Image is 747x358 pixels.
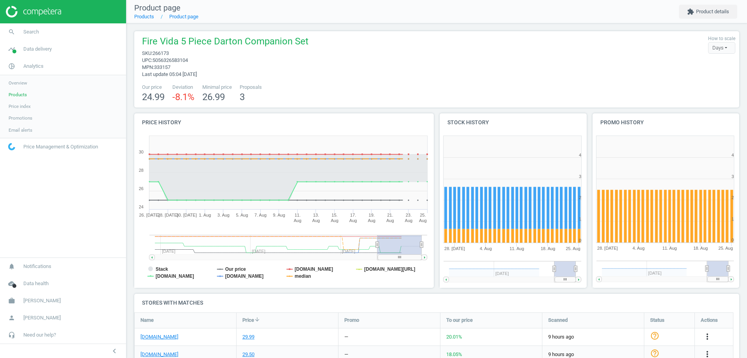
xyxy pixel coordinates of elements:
span: Price index [9,103,31,109]
i: help_outline [650,349,659,358]
i: help_outline [650,331,659,340]
tspan: Aug [294,218,302,223]
text: 0 [579,238,581,243]
tspan: Our price [225,266,246,272]
button: extensionProduct details [679,5,737,19]
tspan: 25. [420,213,426,217]
i: person [4,310,19,325]
i: timeline [4,42,19,56]
span: 26.99 [202,92,225,102]
text: 3 [579,174,581,179]
div: Days [708,42,735,54]
text: 2 [579,195,581,200]
span: Analytics [23,63,44,70]
span: Product page [134,3,181,12]
text: 24 [139,205,144,209]
button: chevron_left [105,346,124,356]
a: Products [134,14,154,19]
tspan: 15. [331,213,337,217]
span: Scanned [548,317,568,324]
h4: Price history [134,113,434,132]
i: pie_chart_outlined [4,59,19,74]
h4: Promo history [593,113,740,132]
tspan: Stack [156,266,168,272]
span: Name [140,317,154,324]
button: more_vert [703,332,712,342]
a: [DOMAIN_NAME] [140,351,178,358]
tspan: Aug [386,218,394,223]
span: Data delivery [23,46,52,53]
span: -8.1 % [172,92,195,102]
span: Last update 05:04 [DATE] [142,71,197,77]
span: Data health [23,280,49,287]
span: Deviation [172,84,195,91]
span: Minimal price [202,84,232,91]
text: 28 [139,168,144,173]
tspan: Aug [312,218,320,223]
img: ajHJNr6hYgQAAAAASUVORK5CYII= [6,6,61,18]
span: mpn : [142,64,154,70]
text: 1 [731,217,734,221]
tspan: [DOMAIN_NAME] [225,273,264,279]
span: Search [23,28,39,35]
tspan: 9. Aug [273,213,285,217]
span: 5056326583104 [153,57,188,63]
span: Price Management & Optimization [23,143,98,150]
h4: Stock history [440,113,587,132]
a: [DOMAIN_NAME] [140,333,178,340]
tspan: 11. Aug [510,246,524,251]
span: [PERSON_NAME] [23,314,61,321]
tspan: Aug [419,218,427,223]
tspan: 3. Aug [217,213,230,217]
label: How to scale [708,35,735,42]
img: wGWNvw8QSZomAAAAABJRU5ErkJggg== [8,143,15,150]
tspan: Aug [405,218,413,223]
text: 0 [731,238,734,243]
tspan: median [295,273,311,279]
span: 333157 [154,64,170,70]
text: 30 [139,150,144,154]
tspan: 7. Aug [254,213,267,217]
h4: Stores with matches [134,294,739,312]
div: — [344,333,348,340]
i: headset_mic [4,328,19,342]
tspan: [DOMAIN_NAME] [295,266,333,272]
span: Our price [142,84,165,91]
tspan: 4. Aug [632,246,644,251]
tspan: Aug [349,218,357,223]
text: 4 [731,153,734,157]
i: notifications [4,259,19,274]
span: 9 hours ago [548,333,638,340]
span: Email alerts [9,127,32,133]
tspan: 25. Aug [566,246,580,251]
i: chevron_left [110,346,119,356]
span: [PERSON_NAME] [23,297,61,304]
span: Actions [701,317,718,324]
tspan: 30. [DATE] [176,213,197,217]
span: 20.01 % [446,334,462,340]
tspan: [DOMAIN_NAME] [156,273,194,279]
tspan: 26. [DATE] [139,213,160,217]
tspan: 11. [295,213,300,217]
text: 26 [139,186,144,191]
span: 266173 [153,50,169,56]
span: Fire Vida 5 Piece Darton Companion Set [142,35,309,50]
text: 3 [731,174,734,179]
text: 1 [579,217,581,221]
i: cloud_done [4,276,19,291]
tspan: [DOMAIN_NAME][URL] [364,266,415,272]
a: Product page [169,14,198,19]
tspan: 28. [DATE] [597,246,618,251]
tspan: Aug [368,218,375,223]
div: 29.99 [242,333,254,340]
i: more_vert [703,332,712,341]
tspan: 18. Aug [541,246,555,251]
span: Overview [9,80,27,86]
span: 9 hours ago [548,351,638,358]
tspan: 25. Aug [719,246,733,251]
i: search [4,25,19,39]
i: extension [687,8,694,15]
tspan: 23. [406,213,412,217]
tspan: 28. [DATE] [158,213,178,217]
tspan: 11. Aug [662,246,677,251]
